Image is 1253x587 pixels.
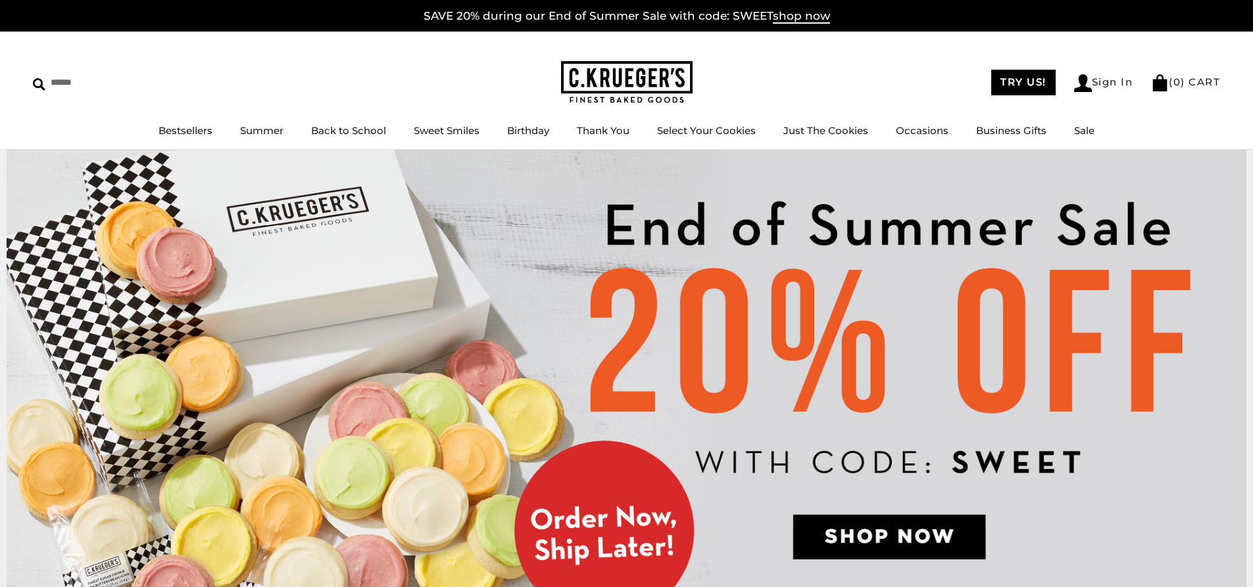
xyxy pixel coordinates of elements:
a: Birthday [507,124,549,137]
a: Bestsellers [159,124,212,137]
a: Sign In [1074,74,1133,92]
span: shop now [773,9,830,24]
input: Search [33,72,189,93]
a: Business Gifts [976,124,1046,137]
a: (0) CART [1151,76,1220,88]
a: Summer [240,124,283,137]
a: SAVE 20% during our End of Summer Sale with code: SWEETshop now [424,9,830,24]
a: Just The Cookies [783,124,868,137]
a: Select Your Cookies [657,124,756,137]
a: Sweet Smiles [414,124,479,137]
img: C.KRUEGER'S [561,61,693,104]
a: Back to School [311,124,386,137]
a: Occasions [896,124,948,137]
a: Thank You [577,124,629,137]
span: 0 [1173,76,1181,88]
a: Sale [1074,124,1094,137]
img: Account [1074,74,1092,92]
img: Search [33,78,45,91]
img: Bag [1151,74,1169,91]
a: TRY US! [991,70,1056,95]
